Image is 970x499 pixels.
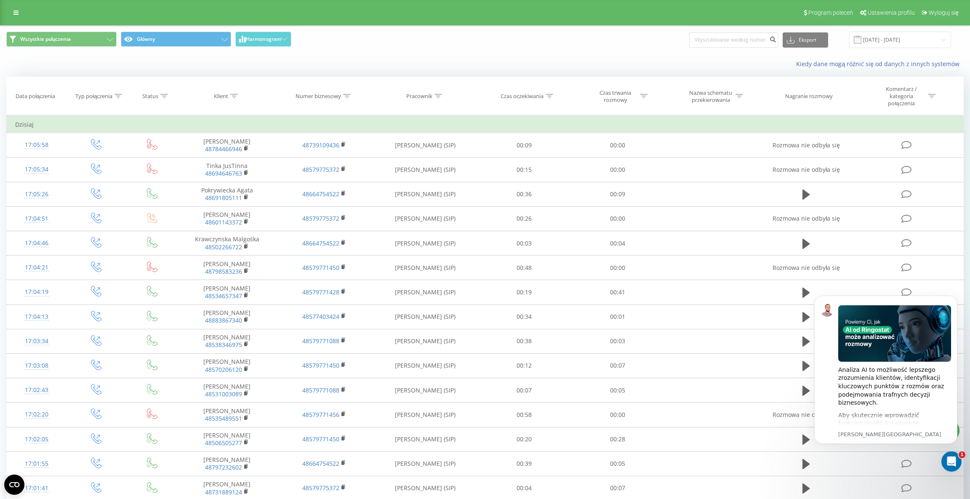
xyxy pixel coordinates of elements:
td: [PERSON_NAME] (SIP) [373,451,477,476]
td: 00:15 [477,157,571,182]
a: 48535489551 [205,414,242,422]
a: 48579771450 [302,435,339,443]
td: [PERSON_NAME] [179,451,276,476]
td: 00:01 [571,304,664,329]
div: Nagranie rozmowy [785,93,833,100]
span: Program poleceń [808,9,853,16]
td: [PERSON_NAME] (SIP) [373,133,477,157]
td: 00:03 [477,231,571,256]
td: 00:26 [477,206,571,231]
td: 00:41 [571,280,664,304]
div: Nazwa schematu przekierowania [688,89,733,104]
button: Harmonogram [235,32,291,47]
td: 00:38 [477,329,571,353]
td: 00:05 [571,378,664,403]
a: 48579771428 [302,288,339,296]
a: 48570206120 [205,366,242,374]
span: Harmonogram [246,36,281,42]
button: Główny [121,32,231,47]
a: 48502266722 [205,243,242,251]
td: Krawczynska Malgośka [179,231,276,256]
td: [PERSON_NAME] (SIP) [373,403,477,427]
button: Open CMP widget [4,475,24,495]
td: 00:28 [571,427,664,451]
td: [PERSON_NAME] (SIP) [373,304,477,329]
div: Status [142,93,158,100]
td: [PERSON_NAME] [179,256,276,280]
td: 00:48 [477,256,571,280]
td: 00:00 [571,206,664,231]
td: [PERSON_NAME] (SIP) [373,256,477,280]
a: 48601143372 [205,218,242,226]
td: 00:00 [571,133,664,157]
div: Komentarz / kategoria połączenia [877,85,926,107]
td: [PERSON_NAME] [179,206,276,231]
td: Dzisiaj [7,116,964,133]
div: 17:02:20 [15,406,58,423]
div: 17:03:08 [15,358,58,374]
span: Rozmowa nie odbyła się [773,214,840,222]
a: 48579771450 [302,264,339,272]
td: 00:07 [477,378,571,403]
a: 48579771088 [302,386,339,394]
td: 00:05 [571,451,664,476]
td: [PERSON_NAME] (SIP) [373,353,477,378]
div: Numer biznesowy [296,93,341,100]
td: [PERSON_NAME] (SIP) [373,378,477,403]
td: 00:34 [477,304,571,329]
td: Tinka JusTinna [179,157,276,182]
td: Pokrywiecka Agata [179,182,276,206]
span: Rozmowa nie odbyła się [773,141,840,149]
iframe: Intercom live chat [941,451,962,472]
div: 17:05:34 [15,161,58,178]
div: Data połączenia [16,93,55,100]
td: [PERSON_NAME] (SIP) [373,182,477,206]
td: 00:00 [571,403,664,427]
a: 48797232602 [205,463,242,471]
a: 48883867340 [205,316,242,324]
span: Rozmowa nie odbyła się [773,165,840,173]
a: 48579775372 [302,484,339,492]
a: 48739109436 [302,141,339,149]
button: Eksport [783,32,828,48]
a: 48731889124 [205,488,242,496]
div: 17:04:46 [15,235,58,251]
td: [PERSON_NAME] (SIP) [373,427,477,451]
a: 48784466946 [205,145,242,153]
a: 48506505277 [205,439,242,447]
a: 48579775372 [302,214,339,222]
div: Pracownik [406,93,432,100]
div: Czas trwania rozmowy [593,89,638,104]
a: 48664754522 [302,239,339,247]
td: 00:58 [477,403,571,427]
div: 17:04:13 [15,309,58,325]
td: 00:03 [571,329,664,353]
a: 48579771088 [302,337,339,345]
span: Wyloguj się [929,9,959,16]
a: Kiedy dane mogą różnić się od danych z innych systemów [796,60,964,68]
div: Klient [214,93,228,100]
div: 17:04:19 [15,284,58,300]
td: [PERSON_NAME] (SIP) [373,329,477,353]
td: 00:09 [571,182,664,206]
td: [PERSON_NAME] [179,304,276,329]
a: 48534657347 [205,292,242,300]
td: 00:36 [477,182,571,206]
div: 17:02:43 [15,382,58,398]
td: [PERSON_NAME] [179,329,276,353]
td: 00:20 [477,427,571,451]
input: Wyszukiwanie według numeru [689,32,778,48]
div: Typ połączenia [75,93,112,100]
a: 48694646763 [205,169,242,177]
span: Wszystkie połączenia [20,36,71,43]
td: 00:19 [477,280,571,304]
td: [PERSON_NAME] [179,353,276,378]
a: 48579771450 [302,361,339,369]
div: 17:05:58 [15,137,58,153]
a: 48577403424 [302,312,339,320]
div: 17:03:34 [15,333,58,350]
div: Czas oczekiwania [501,93,544,100]
span: Rozmowa nie odbyła się [773,411,840,419]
